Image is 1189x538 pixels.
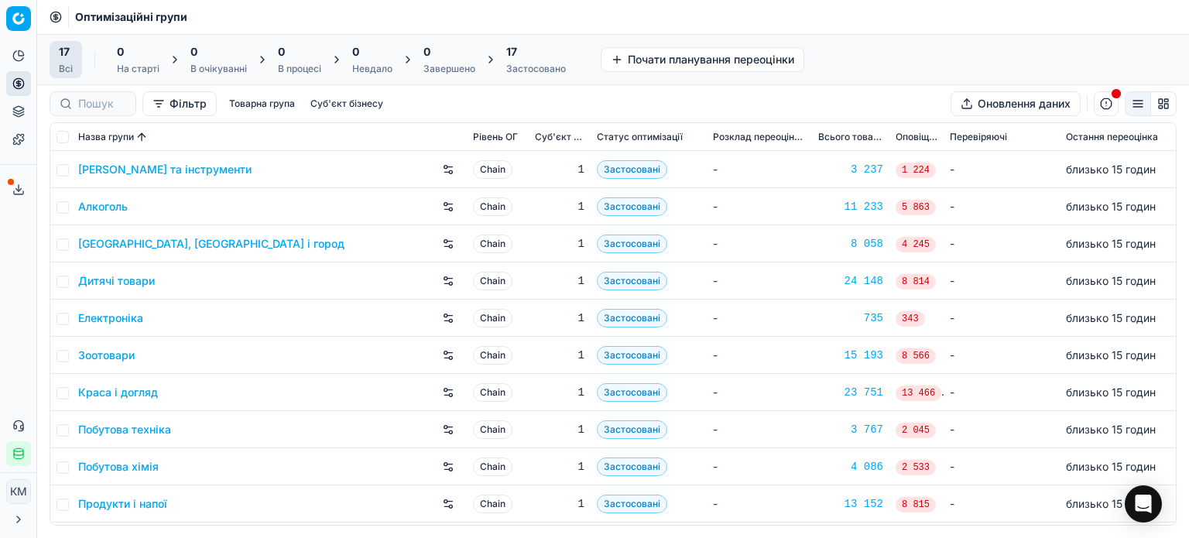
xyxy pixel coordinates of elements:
[597,272,667,290] span: Застосовані
[473,197,512,216] span: Chain
[944,225,1060,262] td: -
[117,44,124,60] span: 0
[707,374,812,411] td: -
[896,237,936,252] span: 4 245
[117,63,159,75] div: На старті
[142,91,217,116] button: Фільтр
[707,225,812,262] td: -
[78,236,344,252] a: [GEOGRAPHIC_DATA], [GEOGRAPHIC_DATA] і город
[896,460,936,475] span: 2 533
[818,199,883,214] a: 11 233
[473,346,512,365] span: Chain
[190,44,197,60] span: 0
[352,44,359,60] span: 0
[78,496,167,512] a: Продукти і напої
[818,385,883,400] a: 23 751
[597,197,667,216] span: Застосовані
[1066,386,1156,399] span: близько 15 годин
[1066,163,1156,176] span: близько 15 годин
[352,63,392,75] div: Невдало
[944,188,1060,225] td: -
[944,151,1060,188] td: -
[423,44,430,60] span: 0
[78,273,155,289] a: Дитячі товари
[944,374,1060,411] td: -
[506,63,566,75] div: Застосовано
[473,235,512,253] span: Chain
[223,94,301,113] button: Товарна група
[707,448,812,485] td: -
[944,300,1060,337] td: -
[944,448,1060,485] td: -
[896,200,936,215] span: 5 863
[304,94,389,113] button: Суб'єкт бізнесу
[896,497,936,512] span: 8 815
[1066,237,1156,250] span: близько 15 годин
[896,348,936,364] span: 8 566
[473,131,518,143] span: Рівень OГ
[707,151,812,188] td: -
[78,199,128,214] a: Алкоголь
[950,131,1007,143] span: Перевіряючі
[535,422,584,437] div: 1
[535,385,584,400] div: 1
[1125,485,1162,523] div: Open Intercom Messenger
[1066,274,1156,287] span: близько 15 годин
[818,273,883,289] a: 24 148
[707,337,812,374] td: -
[78,96,126,111] input: Пошук
[597,383,667,402] span: Застосовані
[535,348,584,363] div: 1
[597,131,683,143] span: Статус оптимізації
[535,496,584,512] div: 1
[896,274,936,290] span: 8 814
[601,47,804,72] button: Почати планування переоцінки
[597,457,667,476] span: Застосовані
[597,346,667,365] span: Застосовані
[896,423,936,438] span: 2 045
[473,495,512,513] span: Chain
[818,131,883,143] span: Всього товарів
[896,131,937,143] span: Оповіщення
[707,188,812,225] td: -
[278,44,285,60] span: 0
[1066,311,1156,324] span: близько 15 годин
[818,348,883,363] a: 15 193
[59,63,73,75] div: Всі
[535,273,584,289] div: 1
[535,162,584,177] div: 1
[597,420,667,439] span: Застосовані
[1066,423,1156,436] span: близько 15 годин
[707,300,812,337] td: -
[1066,460,1156,473] span: близько 15 годин
[78,385,158,400] a: Краса і догляд
[78,348,135,363] a: Зоотовари
[818,236,883,252] a: 8 058
[473,309,512,327] span: Chain
[707,262,812,300] td: -
[535,199,584,214] div: 1
[78,162,252,177] a: [PERSON_NAME] та інструменти
[473,272,512,290] span: Chain
[190,63,247,75] div: В очікуванні
[473,457,512,476] span: Chain
[713,131,806,143] span: Розклад переоцінювання
[818,162,883,177] a: 3 237
[423,63,475,75] div: Завершено
[535,459,584,475] div: 1
[818,459,883,475] div: 4 086
[134,129,149,145] button: Sorted by Назва групи ascending
[944,262,1060,300] td: -
[278,63,321,75] div: В процесі
[597,495,667,513] span: Застосовані
[818,496,883,512] div: 13 152
[473,160,512,179] span: Chain
[896,311,925,327] span: 343
[473,383,512,402] span: Chain
[78,459,159,475] a: Побутова хімія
